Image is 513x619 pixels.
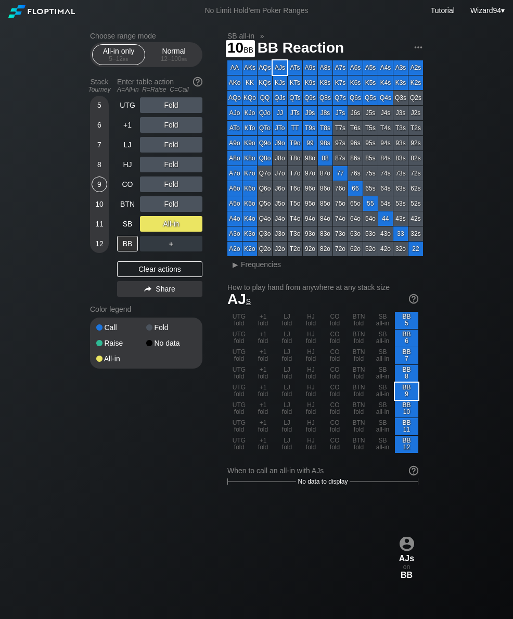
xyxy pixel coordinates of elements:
[318,196,332,211] div: 85o
[318,75,332,90] div: K8s
[348,166,363,181] div: 76s
[393,136,408,150] div: 93s
[318,166,332,181] div: 87o
[363,91,378,105] div: Q5s
[378,106,393,120] div: J4s
[288,121,302,135] div: TT
[258,136,272,150] div: Q9o
[243,43,253,55] span: bb
[393,106,408,120] div: J3s
[140,97,202,113] div: Fold
[288,151,302,166] div: T8o
[363,166,378,181] div: 75s
[90,32,202,40] h2: Choose range mode
[363,211,378,226] div: 54o
[299,312,323,329] div: HJ fold
[303,91,317,105] div: Q9s
[275,365,299,382] div: LJ fold
[348,181,363,196] div: 66
[348,196,363,211] div: 65o
[258,196,272,211] div: Q5o
[258,181,272,196] div: Q6o
[227,226,242,241] div: A3o
[242,106,257,120] div: KJo
[299,347,323,364] div: HJ fold
[333,121,348,135] div: T7s
[226,31,256,41] span: SB all-in
[117,236,138,251] div: BB
[273,106,287,120] div: JJ
[333,75,348,90] div: K7s
[275,418,299,435] div: LJ fold
[408,226,423,241] div: 32s
[298,478,348,485] span: No data to display
[227,312,251,329] div: UTG fold
[227,400,251,418] div: UTG fold
[273,226,287,241] div: J3o
[395,436,418,453] div: BB 12
[273,196,287,211] div: J5o
[86,73,113,97] div: Stack
[348,211,363,226] div: 64o
[117,86,202,93] div: A=All-in R=Raise C=Call
[363,226,378,241] div: 53o
[378,151,393,166] div: 84s
[86,86,113,93] div: Tourney
[251,436,275,453] div: +1 fold
[363,75,378,90] div: K5s
[348,121,363,135] div: T6s
[273,151,287,166] div: J8o
[408,181,423,196] div: 62s
[227,211,242,226] div: A4o
[92,117,107,133] div: 6
[96,355,146,362] div: All-in
[393,181,408,196] div: 63s
[117,117,138,133] div: +1
[258,91,272,105] div: QQ
[251,400,275,418] div: +1 fold
[242,242,257,256] div: K2o
[227,91,242,105] div: AQo
[395,347,418,364] div: BB 7
[97,55,140,62] div: 5 – 12
[288,181,302,196] div: T6o
[378,75,393,90] div: K4s
[227,181,242,196] div: A6o
[144,286,151,292] img: share.864f2f62.svg
[318,60,332,75] div: A8s
[227,283,418,292] h2: How to play hand from anywhere at any stack size
[258,226,272,241] div: Q3o
[408,75,423,90] div: K2s
[123,55,129,62] span: bb
[318,242,332,256] div: 82o
[348,91,363,105] div: Q6s
[227,466,418,475] div: When to call an all-in with AJs
[347,365,370,382] div: BTN fold
[395,330,418,347] div: BB 6
[227,60,242,75] div: AA
[258,151,272,166] div: Q8o
[393,226,408,241] div: 33
[323,347,347,364] div: CO fold
[348,106,363,120] div: J6s
[90,301,202,318] div: Color legend
[117,176,138,192] div: CO
[408,465,419,476] img: help.32db89a4.svg
[258,166,272,181] div: Q7o
[273,166,287,181] div: J7o
[393,211,408,226] div: 43s
[146,339,196,347] div: No data
[140,236,202,251] div: ＋
[227,166,242,181] div: A7o
[393,91,408,105] div: Q3s
[242,75,257,90] div: KK
[318,136,332,150] div: 98s
[371,347,394,364] div: SB all-in
[96,324,146,331] div: Call
[348,60,363,75] div: A6s
[318,121,332,135] div: T8s
[378,181,393,196] div: 64s
[348,242,363,256] div: 62o
[363,60,378,75] div: A5s
[242,136,257,150] div: K9o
